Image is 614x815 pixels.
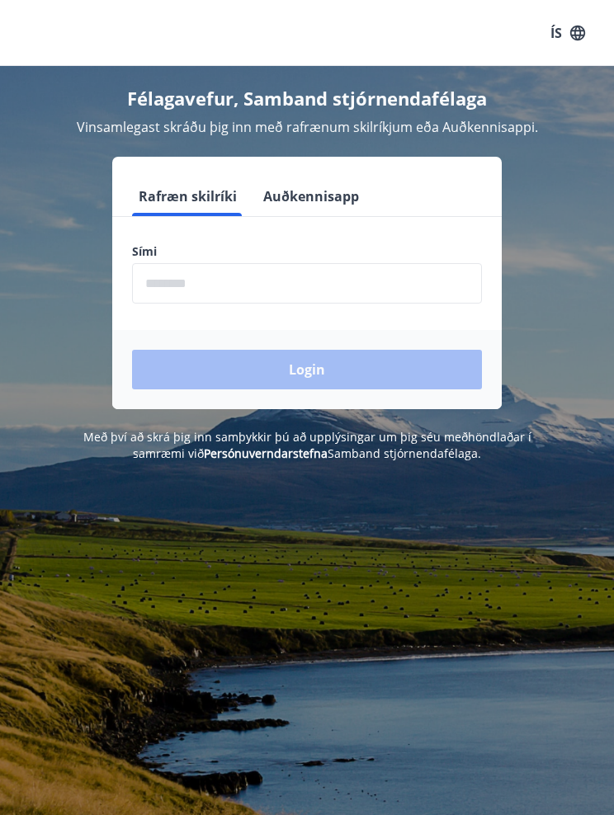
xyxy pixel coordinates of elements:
[257,177,366,216] button: Auðkennisapp
[204,445,328,461] a: Persónuverndarstefna
[83,429,531,461] span: Með því að skrá þig inn samþykkir þú að upplýsingar um þig séu meðhöndlaðar í samræmi við Samband...
[132,177,243,216] button: Rafræn skilríki
[20,86,594,111] h4: Félagavefur, Samband stjórnendafélaga
[541,18,594,48] button: ÍS
[77,118,538,136] span: Vinsamlegast skráðu þig inn með rafrænum skilríkjum eða Auðkennisappi.
[132,243,482,260] label: Sími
